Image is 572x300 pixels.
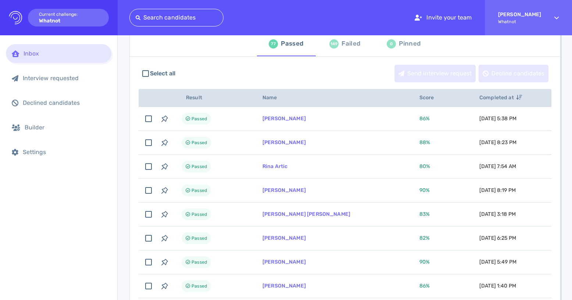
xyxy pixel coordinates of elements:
[173,89,254,107] th: Result
[192,258,207,267] span: Passed
[262,235,306,241] a: [PERSON_NAME]
[262,187,306,193] a: [PERSON_NAME]
[479,163,516,169] span: [DATE] 7:54 AM
[479,259,516,265] span: [DATE] 5:49 PM
[479,139,516,146] span: [DATE] 8:23 PM
[479,235,516,241] span: [DATE] 6:25 PM
[419,259,430,265] span: 90 %
[262,115,306,122] a: [PERSON_NAME]
[192,210,207,219] span: Passed
[23,149,106,156] div: Settings
[192,186,207,195] span: Passed
[262,94,285,101] span: Name
[192,234,207,243] span: Passed
[419,163,430,169] span: 80 %
[192,282,207,290] span: Passed
[479,283,516,289] span: [DATE] 1:40 PM
[23,75,106,82] div: Interview requested
[192,114,207,123] span: Passed
[262,211,350,217] a: [PERSON_NAME] [PERSON_NAME]
[281,38,303,49] div: Passed
[419,115,430,122] span: 86 %
[479,211,516,217] span: [DATE] 3:18 PM
[329,39,339,49] div: 149
[498,11,541,18] strong: [PERSON_NAME]
[419,283,430,289] span: 86 %
[262,163,288,169] a: Rina Artic
[399,38,421,49] div: Pinned
[192,138,207,147] span: Passed
[23,99,106,106] div: Declined candidates
[419,211,430,217] span: 83 %
[419,139,430,146] span: 88 %
[498,19,541,24] span: Whatnot
[24,50,106,57] div: Inbox
[269,39,278,49] div: 77
[262,283,306,289] a: [PERSON_NAME]
[262,139,306,146] a: [PERSON_NAME]
[479,65,548,82] div: Decline candidates
[419,235,430,241] span: 82 %
[192,162,207,171] span: Passed
[25,124,106,131] div: Builder
[262,259,306,265] a: [PERSON_NAME]
[419,187,430,193] span: 90 %
[479,187,516,193] span: [DATE] 8:19 PM
[479,65,548,82] button: Decline candidates
[342,38,360,49] div: Failed
[387,39,396,49] div: 0
[394,65,476,82] button: Send interview request
[479,115,516,122] span: [DATE] 5:38 PM
[419,94,442,101] span: Score
[150,69,176,78] span: Select all
[395,65,475,82] div: Send interview request
[479,94,522,101] span: Completed at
